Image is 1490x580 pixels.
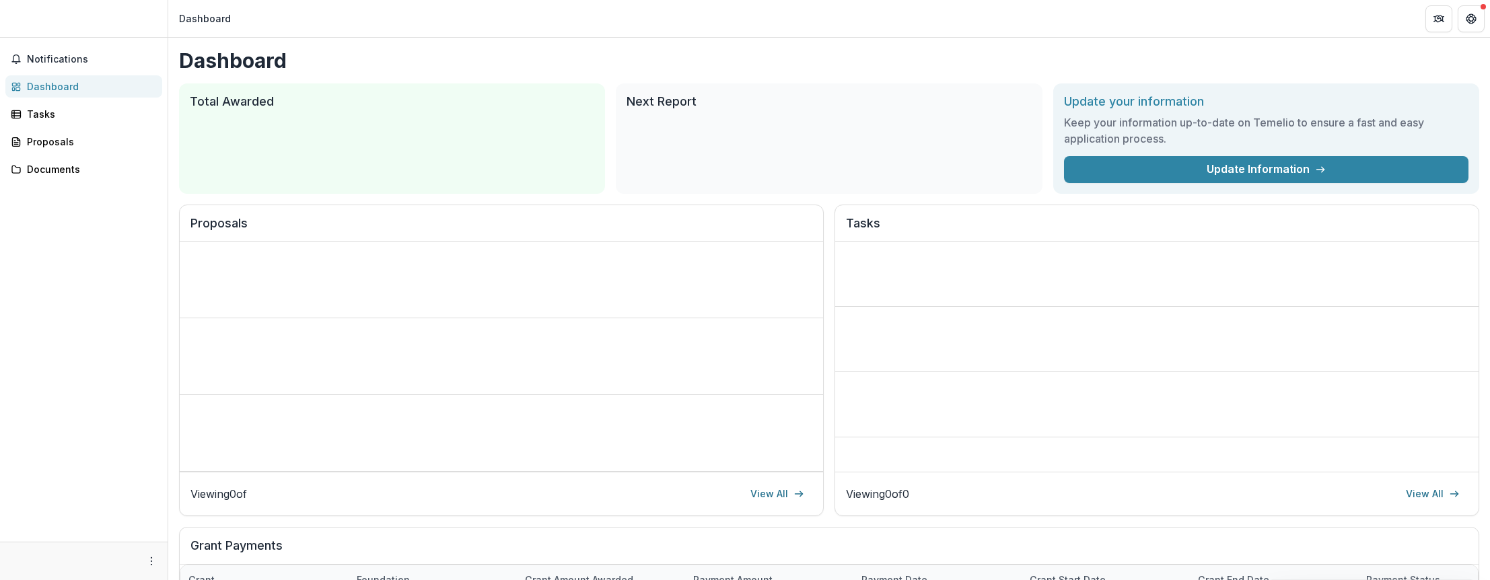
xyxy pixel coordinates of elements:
[1398,483,1468,505] a: View All
[179,11,231,26] div: Dashboard
[1458,5,1485,32] button: Get Help
[190,216,812,242] h2: Proposals
[174,9,236,28] nav: breadcrumb
[846,216,1468,242] h2: Tasks
[179,48,1479,73] h1: Dashboard
[5,103,162,125] a: Tasks
[27,162,151,176] div: Documents
[5,131,162,153] a: Proposals
[27,135,151,149] div: Proposals
[190,486,247,502] p: Viewing 0 of
[190,94,594,109] h2: Total Awarded
[5,158,162,180] a: Documents
[5,75,162,98] a: Dashboard
[5,48,162,70] button: Notifications
[27,79,151,94] div: Dashboard
[1425,5,1452,32] button: Partners
[742,483,812,505] a: View All
[1064,94,1468,109] h2: Update your information
[1064,156,1468,183] a: Update Information
[846,486,909,502] p: Viewing 0 of 0
[1064,114,1468,147] h3: Keep your information up-to-date on Temelio to ensure a fast and easy application process.
[190,538,1468,564] h2: Grant Payments
[627,94,1031,109] h2: Next Report
[143,553,159,569] button: More
[27,54,157,65] span: Notifications
[27,107,151,121] div: Tasks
